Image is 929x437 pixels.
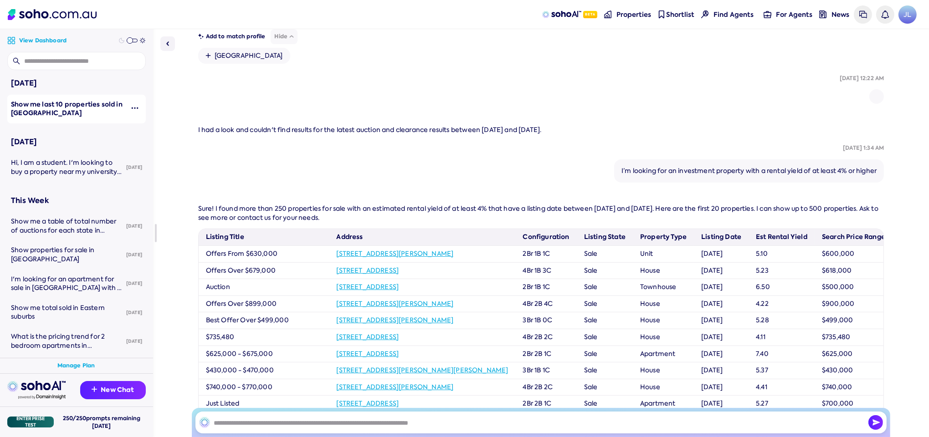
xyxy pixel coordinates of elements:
td: [DATE] [694,262,749,279]
a: [STREET_ADDRESS][PERSON_NAME] [336,316,453,324]
img: sohoAI logo [542,11,581,18]
td: [DATE] [694,362,749,379]
td: Sale [577,312,633,329]
td: $700,000 [815,396,893,412]
a: [STREET_ADDRESS] [336,350,399,358]
td: 4Br 1B 3C [516,262,577,279]
td: 5.28 [749,312,815,329]
a: Show me a table of total number of auctions for each state in [GEOGRAPHIC_DATA], add a column for... [7,212,123,240]
td: Offers Over $679,000 [199,262,329,279]
td: $499,000 [815,312,893,329]
span: For Agents [776,10,813,19]
td: Sale [577,362,633,379]
img: More icon [131,104,139,112]
td: Townhouse [633,279,694,296]
div: [DATE] [123,303,146,323]
a: What is the pricing trend for 2 bedroom apartments in [GEOGRAPHIC_DATA] for the past 2 years? [7,327,123,356]
td: [DATE] [694,246,749,263]
td: Sale [577,246,633,263]
td: 4Br 2B 2C [516,379,577,396]
td: 5.23 [749,262,815,279]
td: 2Br 2B 1C [516,346,577,362]
div: Show me last 10 properties sold in Darlinghurst [11,100,124,118]
button: New Chat [80,381,146,399]
a: [STREET_ADDRESS][PERSON_NAME] [336,383,453,391]
td: $430,000 - $470,000 [199,362,329,379]
div: [DATE] 1:34 AM [843,144,884,152]
span: Show me a table of total number of auctions for each state in [GEOGRAPHIC_DATA], add a column for... [11,217,116,270]
img: bell icon [881,10,889,18]
td: $618,000 [815,262,893,279]
span: Show me last 10 properties sold in [GEOGRAPHIC_DATA] [11,100,123,118]
td: 5.10 [749,246,815,263]
div: This Week [11,195,142,207]
td: $600,000 [815,246,893,263]
div: [DATE] [123,245,146,265]
td: 4.22 [749,295,815,312]
div: [DATE] [11,136,142,148]
td: Sale [577,346,633,362]
td: House [633,329,694,346]
a: View Dashboard [7,36,67,45]
td: 5.37 [749,362,815,379]
td: 4.41 [749,379,815,396]
div: Show me a table of total number of auctions for each state in Australia, add a column for total S... [11,217,123,235]
td: $430,000 [815,362,893,379]
span: Properties [616,10,651,19]
img: news-nav icon [819,10,827,18]
a: I'm looking for an apartment for sale in [GEOGRAPHIC_DATA] with 3 bedrooms, my budget is $1.5M to... [7,269,123,298]
td: $735,480 [199,329,329,346]
td: Sale [577,396,633,412]
td: House [633,312,694,329]
div: [DATE] [123,216,146,236]
img: properties-nav icon [604,10,612,18]
div: Show properties for sale in Oberon [11,246,123,264]
td: 2Br 2B 1C [516,396,577,412]
a: [GEOGRAPHIC_DATA] [198,48,290,64]
td: Sale [577,295,633,312]
td: Best Offer Over $499,000 [199,312,329,329]
div: Add to match profile [198,29,884,44]
button: Send [868,415,883,430]
img: Find agents icon [701,10,709,18]
td: $735,480 [815,329,893,346]
div: What is the pricing trend for 2 bedroom apartments in North Sydney for the past 2 years? [11,332,123,350]
img: SohoAI logo black [199,417,210,428]
td: House [633,379,694,396]
th: Est Rental Yield [749,229,815,245]
div: [DATE] [123,331,146,351]
div: I'm looking for an apartment for sale in Strathfield with 3 bedrooms, my budget is $1.5M to $1.6M. [11,275,123,293]
img: shortlist-nav icon [657,10,665,18]
td: $500,000 [815,279,893,296]
img: sohoai logo [7,381,66,392]
a: Notifications [876,5,894,24]
td: $740,000 [815,379,893,396]
div: [DATE] [123,158,146,178]
div: [DATE] [11,77,142,89]
span: Avatar of Jonathan Lui [898,5,917,24]
span: I had a look and couldn't find results for the latest auction and clearance results between [DATE... [198,126,542,134]
div: I’m looking for an investment property with a rental yield of at least 4% or higher [621,167,877,176]
img: Sidebar toggle icon [162,38,173,49]
td: 2Br 1B 1C [516,246,577,263]
span: News [831,10,849,19]
td: Sale [577,329,633,346]
td: $625,000 - $675,000 [199,346,329,362]
td: Offers From $630,000 [199,246,329,263]
span: What is the pricing trend for 2 bedroom apartments in [GEOGRAPHIC_DATA] for the past 2 years? [11,332,118,367]
div: [DATE] 12:22 AM [840,75,884,82]
span: Beta [583,11,597,18]
a: Messages [854,5,872,24]
span: Shortlist [666,10,694,19]
a: Show me the average rental yield for the 5 capital cities of [GEOGRAPHIC_DATA] [7,356,123,384]
th: Listing State [577,229,633,245]
div: 250 / 250 prompts remaining [DATE] [57,414,146,430]
td: [DATE] [694,295,749,312]
a: Show properties for sale in [GEOGRAPHIC_DATA] [7,240,123,269]
td: 7.40 [749,346,815,362]
td: Auction [199,279,329,296]
td: [DATE] [694,379,749,396]
span: I'm looking for an apartment for sale in [GEOGRAPHIC_DATA] with 3 bedrooms, my budget is $1.5M to... [11,275,122,310]
th: Listing Date [694,229,749,245]
button: Hide [271,29,298,44]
